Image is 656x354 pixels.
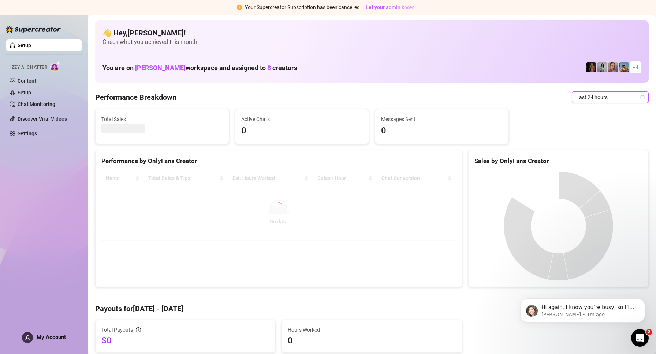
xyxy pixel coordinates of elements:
[95,92,176,102] h4: Performance Breakdown
[288,335,456,346] span: 0
[646,329,652,335] span: 2
[25,335,30,340] span: user
[18,78,36,84] a: Content
[288,326,456,334] span: Hours Worked
[510,283,656,334] iframe: Intercom notifications message
[18,101,55,107] a: Chat Monitoring
[597,62,607,72] img: A
[619,62,629,72] img: Babydanix
[267,64,271,72] span: 8
[640,95,645,99] span: calendar
[576,92,644,103] span: Last 24 hours
[10,64,47,71] span: Izzy AI Chatter
[631,329,649,347] iframe: Intercom live chat
[608,62,618,72] img: Cherry
[136,327,141,332] span: info-circle
[18,42,31,48] a: Setup
[18,116,67,122] a: Discover Viral Videos
[18,90,31,95] a: Setup
[633,63,638,71] span: + 4
[586,62,596,72] img: the_bohema
[366,4,414,10] span: Let your admin know
[381,115,503,123] span: Messages Sent
[245,4,360,10] span: Your Supercreator Subscription has been cancelled
[381,124,503,138] span: 0
[101,115,223,123] span: Total Sales
[6,26,61,33] img: logo-BBDzfeDw.svg
[50,61,61,72] img: AI Chatter
[363,3,417,12] button: Let your admin know
[241,124,363,138] span: 0
[135,64,186,72] span: [PERSON_NAME]
[18,131,37,136] a: Settings
[101,326,133,334] span: Total Payouts
[37,334,66,340] span: My Account
[241,115,363,123] span: Active Chats
[102,28,641,38] h4: 👋 Hey, [PERSON_NAME] !
[474,156,642,166] div: Sales by OnlyFans Creator
[101,335,269,346] span: $0
[102,38,641,46] span: Check what you achieved this month
[95,304,649,314] h4: Payouts for [DATE] - [DATE]
[274,201,284,211] span: loading
[237,5,242,10] span: exclamation-circle
[101,156,456,166] div: Performance by OnlyFans Creator
[102,64,297,72] h1: You are on workspace and assigned to creators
